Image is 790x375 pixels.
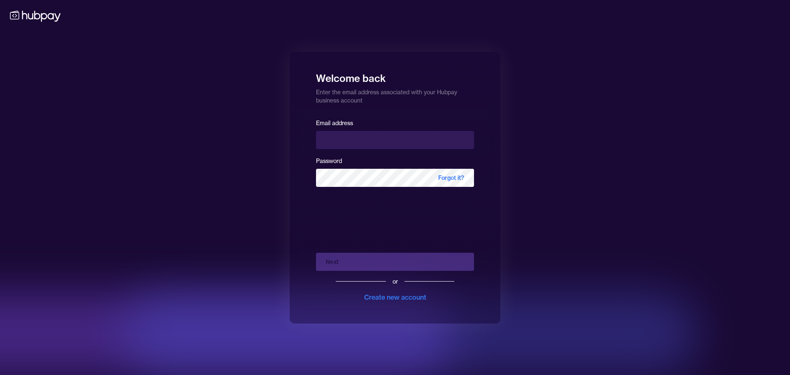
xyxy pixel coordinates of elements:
[316,157,342,165] label: Password
[316,85,474,105] p: Enter the email address associated with your Hubpay business account
[364,292,426,302] div: Create new account
[316,119,353,127] label: Email address
[393,277,398,286] div: or
[428,169,474,187] span: Forgot it?
[316,67,474,85] h1: Welcome back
